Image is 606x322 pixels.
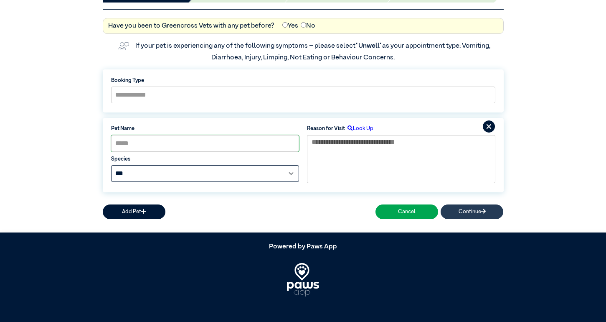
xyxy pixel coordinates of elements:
h5: Powered by Paws App [103,243,504,251]
label: Reason for Visit [307,125,345,133]
img: PawsApp [287,263,319,296]
button: Continue [441,204,503,219]
label: Pet Name [111,125,299,133]
label: Booking Type [111,77,495,84]
label: Species [111,155,299,163]
label: Have you been to Greencross Vets with any pet before? [108,21,274,31]
img: vet [116,39,132,53]
label: No [301,21,315,31]
label: If your pet is experiencing any of the following symptoms – please select as your appointment typ... [135,43,492,61]
button: Add Pet [103,204,165,219]
label: Yes [282,21,298,31]
button: Cancel [375,204,438,219]
label: Look Up [345,125,373,133]
span: “Unwell” [355,43,382,49]
input: No [301,22,306,28]
input: Yes [282,22,288,28]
